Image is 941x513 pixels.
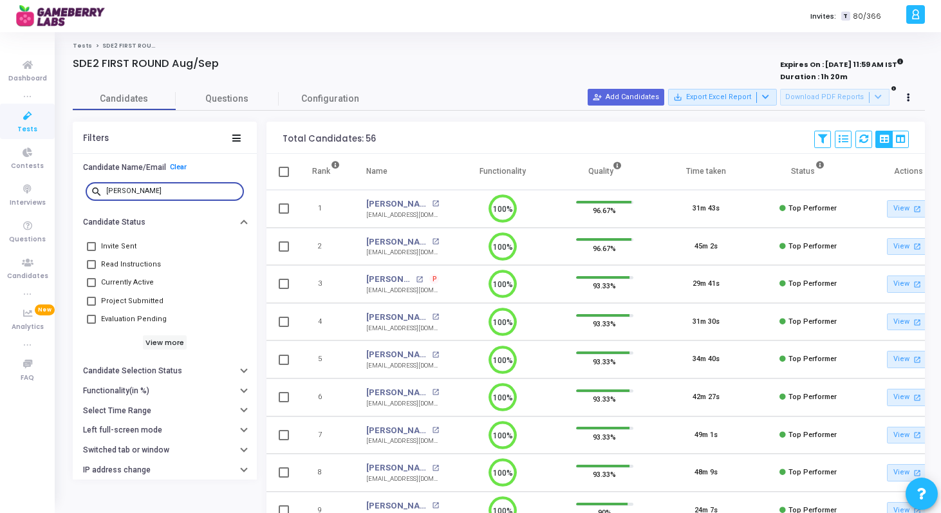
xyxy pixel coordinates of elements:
[83,133,109,144] div: Filters
[366,424,429,437] a: [PERSON_NAME]
[17,124,37,135] span: Tests
[101,257,161,272] span: Read Instructions
[887,275,932,293] a: View
[9,234,46,245] span: Questions
[887,238,932,256] a: View
[366,248,439,257] div: [EMAIL_ADDRESS][DOMAIN_NAME]
[757,154,859,190] th: Status
[875,131,909,148] div: View Options
[432,465,439,472] mat-icon: open_in_new
[788,317,837,326] span: Top Performer
[366,499,429,512] a: [PERSON_NAME]
[593,355,616,368] span: 93.33%
[593,241,616,254] span: 96.67%
[432,427,439,434] mat-icon: open_in_new
[366,462,429,474] a: [PERSON_NAME]
[693,203,720,214] div: 31m 43s
[887,389,932,406] a: View
[810,11,836,22] label: Invites:
[554,154,655,190] th: Quality
[366,210,439,220] div: [EMAIL_ADDRESS][DOMAIN_NAME]
[16,3,113,29] img: logo
[887,464,932,481] a: View
[432,200,439,207] mat-icon: open_in_new
[8,73,47,84] span: Dashboard
[83,465,151,475] h6: IP address change
[73,440,257,460] button: Switched tab or window
[366,324,439,333] div: [EMAIL_ADDRESS][DOMAIN_NAME]
[780,89,890,106] button: Download PDF Reports
[73,92,176,106] span: Candidates
[366,236,429,248] a: [PERSON_NAME]
[693,317,720,328] div: 31m 30s
[911,279,922,290] mat-icon: open_in_new
[143,335,187,350] h6: View more
[366,361,439,371] div: [EMAIL_ADDRESS][DOMAIN_NAME]
[366,273,413,286] a: [PERSON_NAME]
[673,93,682,102] mat-icon: save_alt
[366,164,387,178] div: Name
[780,71,848,82] strong: Duration : 1h 20m
[101,294,163,309] span: Project Submitted
[432,502,439,509] mat-icon: open_in_new
[432,238,439,245] mat-icon: open_in_new
[432,313,439,321] mat-icon: open_in_new
[887,427,932,444] a: View
[911,203,922,214] mat-icon: open_in_new
[694,430,718,441] div: 49m 1s
[301,92,359,106] span: Configuration
[911,467,922,478] mat-icon: open_in_new
[433,274,437,284] span: P
[106,187,239,195] input: Search...
[299,190,353,228] td: 1
[102,42,189,50] span: SDE2 FIRST ROUND Aug/Sep
[91,185,106,197] mat-icon: search
[73,42,925,50] nav: breadcrumb
[366,399,439,409] div: [EMAIL_ADDRESS][DOMAIN_NAME]
[12,322,44,333] span: Analytics
[73,361,257,381] button: Candidate Selection Status
[853,11,881,22] span: 80/366
[366,386,429,399] a: [PERSON_NAME]
[73,42,92,50] a: Tests
[788,468,837,476] span: Top Performer
[593,93,602,102] mat-icon: person_add_alt
[366,198,429,210] a: [PERSON_NAME]
[73,460,257,480] button: IP address change
[780,56,904,70] strong: Expires On : [DATE] 11:59 AM IST
[101,312,167,327] span: Evaluation Pending
[83,218,145,227] h6: Candidate Status
[911,317,922,328] mat-icon: open_in_new
[887,313,932,331] a: View
[73,212,257,232] button: Candidate Status
[83,386,149,396] h6: Functionality(in %)
[668,89,777,106] button: Export Excel Report
[170,163,187,171] a: Clear
[432,389,439,396] mat-icon: open_in_new
[593,393,616,406] span: 93.33%
[588,89,664,106] button: Add Candidates
[432,351,439,359] mat-icon: open_in_new
[366,348,429,361] a: [PERSON_NAME]
[694,241,718,252] div: 45m 2s
[788,242,837,250] span: Top Performer
[693,354,720,365] div: 34m 40s
[83,366,182,376] h6: Candidate Selection Status
[299,303,353,341] td: 4
[83,425,162,435] h6: Left full-screen mode
[788,204,837,212] span: Top Performer
[73,57,219,70] h4: SDE2 FIRST ROUND Aug/Sep
[911,354,922,365] mat-icon: open_in_new
[10,198,46,209] span: Interviews
[593,317,616,330] span: 93.33%
[83,445,169,455] h6: Switched tab or window
[299,416,353,454] td: 7
[299,265,353,303] td: 3
[693,392,720,403] div: 42m 27s
[299,154,353,190] th: Rank
[83,406,151,416] h6: Select Time Range
[788,393,837,401] span: Top Performer
[101,275,154,290] span: Currently Active
[911,241,922,252] mat-icon: open_in_new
